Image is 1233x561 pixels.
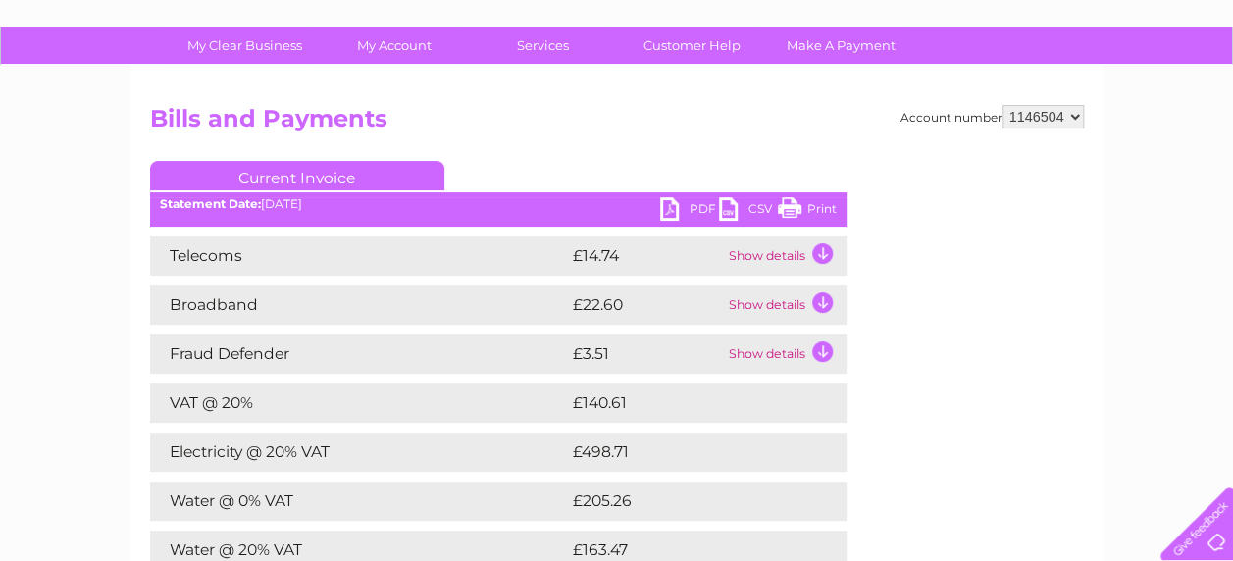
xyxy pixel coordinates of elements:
td: Fraud Defender [150,334,568,374]
td: Show details [724,285,847,325]
a: PDF [660,197,719,226]
a: CSV [719,197,778,226]
td: £14.74 [568,236,724,276]
a: Log out [1168,83,1214,98]
a: My Account [313,27,475,64]
td: £3.51 [568,334,724,374]
a: My Clear Business [164,27,326,64]
a: Telecoms [992,83,1051,98]
td: £140.61 [568,383,809,423]
td: VAT @ 20% [150,383,568,423]
a: Make A Payment [760,27,922,64]
h2: Bills and Payments [150,105,1084,142]
a: Blog [1062,83,1091,98]
a: Energy [937,83,980,98]
div: Account number [900,105,1084,128]
a: Customer Help [611,27,773,64]
td: Broadband [150,285,568,325]
a: Services [462,27,624,64]
a: Water [888,83,925,98]
td: Show details [724,236,847,276]
td: Telecoms [150,236,568,276]
a: 0333 014 3131 [863,10,999,34]
div: [DATE] [150,197,847,211]
a: Current Invoice [150,161,444,190]
a: Print [778,197,837,226]
td: £498.71 [568,433,810,472]
td: £22.60 [568,285,724,325]
div: Clear Business is a trading name of Verastar Limited (registered in [GEOGRAPHIC_DATA] No. 3667643... [154,11,1081,95]
a: Contact [1103,83,1151,98]
td: £205.26 [568,482,812,521]
td: Electricity @ 20% VAT [150,433,568,472]
td: Water @ 0% VAT [150,482,568,521]
b: Statement Date: [160,196,261,211]
img: logo.png [43,51,143,111]
td: Show details [724,334,847,374]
